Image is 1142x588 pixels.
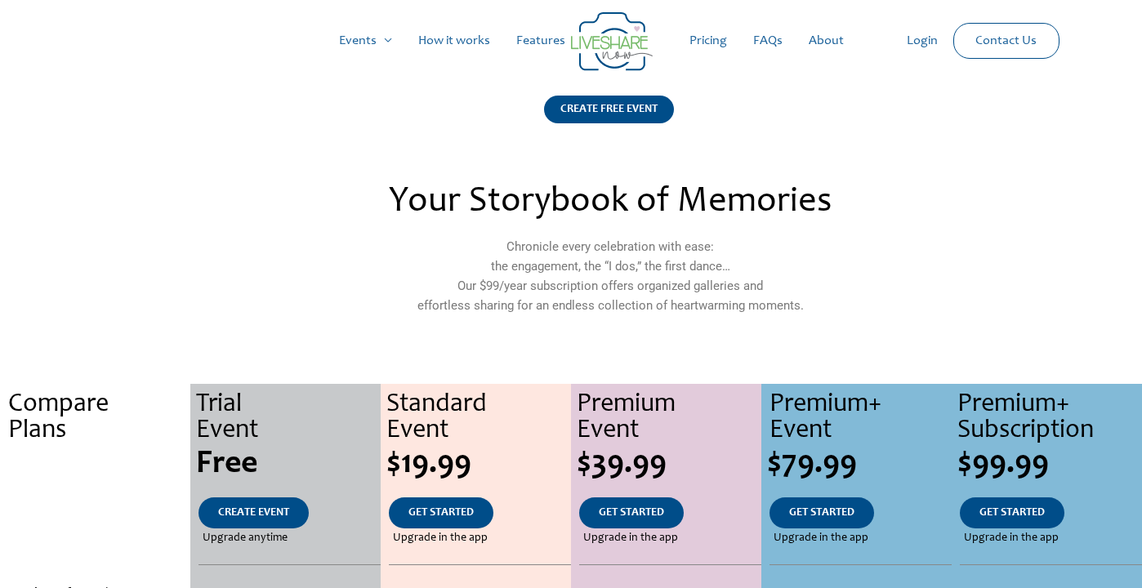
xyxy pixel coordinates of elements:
[386,392,571,444] div: Standard Event
[774,528,868,548] span: Upgrade in the app
[93,507,96,519] span: .
[789,507,854,519] span: GET STARTED
[770,497,874,528] a: GET STARTED
[979,507,1045,519] span: GET STARTED
[74,497,116,528] a: .
[218,507,289,519] span: CREATE EVENT
[740,15,796,67] a: FAQs
[405,15,503,67] a: How it works
[29,15,1113,67] nav: Site Navigation
[203,528,288,548] span: Upgrade anytime
[964,528,1059,548] span: Upgrade in the app
[583,528,678,548] span: Upgrade in the app
[386,448,571,481] div: $19.99
[571,12,653,71] img: Group 14 | Live Photo Slideshow for Events | Create Free Events Album for Any Occasion
[393,528,488,548] span: Upgrade in the app
[196,448,381,481] div: Free
[389,497,493,528] a: GET STARTED
[599,507,664,519] span: GET STARTED
[93,532,96,544] span: .
[8,392,190,444] div: Compare Plans
[326,15,405,67] a: Events
[577,448,761,481] div: $39.99
[577,392,761,444] div: Premium Event
[503,15,578,67] a: Features
[962,24,1050,58] a: Contact Us
[957,392,1142,444] div: Premium+ Subscription
[960,497,1064,528] a: GET STARTED
[544,96,674,144] a: CREATE FREE EVENT
[544,96,674,123] div: CREATE FREE EVENT
[408,507,474,519] span: GET STARTED
[579,497,684,528] a: GET STARTED
[676,15,740,67] a: Pricing
[894,15,951,67] a: Login
[257,185,964,220] h2: Your Storybook of Memories
[91,448,99,481] span: .
[257,237,964,315] p: Chronicle every celebration with ease: the engagement, the “I dos,” the first dance… Our $99/year...
[199,497,309,528] a: CREATE EVENT
[767,448,952,481] div: $79.99
[196,392,381,444] div: Trial Event
[770,392,952,444] div: Premium+ Event
[957,448,1142,481] div: $99.99
[796,15,857,67] a: About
